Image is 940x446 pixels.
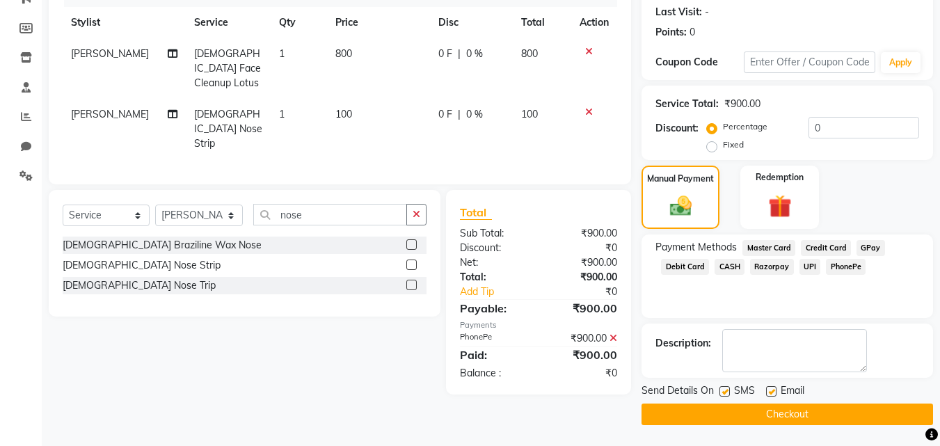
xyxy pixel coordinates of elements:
[449,331,539,346] div: PhonePe
[761,192,799,221] img: _gift.svg
[186,7,271,38] th: Service
[327,7,430,38] th: Price
[63,7,186,38] th: Stylist
[335,47,352,60] span: 800
[647,173,714,185] label: Manual Payment
[723,138,744,151] label: Fixed
[449,255,539,270] div: Net:
[734,383,755,401] span: SMS
[539,300,628,317] div: ₹900.00
[194,108,262,150] span: [DEMOGRAPHIC_DATA] Nose Strip
[194,47,261,89] span: [DEMOGRAPHIC_DATA] Face Cleanup Lotus
[655,240,737,255] span: Payment Methods
[279,108,285,120] span: 1
[826,259,866,275] span: PhonePe
[642,404,933,425] button: Checkout
[271,7,327,38] th: Qty
[449,300,539,317] div: Payable:
[756,171,804,184] label: Redemption
[539,241,628,255] div: ₹0
[655,55,743,70] div: Coupon Code
[724,97,760,111] div: ₹900.00
[690,25,695,40] div: 0
[71,108,149,120] span: [PERSON_NAME]
[655,121,699,136] div: Discount:
[438,47,452,61] span: 0 F
[279,47,285,60] span: 1
[521,108,538,120] span: 100
[661,259,709,275] span: Debit Card
[449,241,539,255] div: Discount:
[335,108,352,120] span: 100
[63,238,262,253] div: [DEMOGRAPHIC_DATA] Braziline Wax Nose
[539,366,628,381] div: ₹0
[705,5,709,19] div: -
[460,205,492,220] span: Total
[449,270,539,285] div: Total:
[799,259,821,275] span: UPI
[539,255,628,270] div: ₹900.00
[539,270,628,285] div: ₹900.00
[539,347,628,363] div: ₹900.00
[655,25,687,40] div: Points:
[663,193,699,218] img: _cash.svg
[430,7,513,38] th: Disc
[881,52,921,73] button: Apply
[742,240,795,256] span: Master Card
[449,366,539,381] div: Balance :
[71,47,149,60] span: [PERSON_NAME]
[63,258,221,273] div: [DEMOGRAPHIC_DATA] Nose Strip
[744,51,875,73] input: Enter Offer / Coupon Code
[715,259,744,275] span: CASH
[781,383,804,401] span: Email
[521,47,538,60] span: 800
[449,285,553,299] a: Add Tip
[63,278,216,293] div: [DEMOGRAPHIC_DATA] Nose Trip
[801,240,851,256] span: Credit Card
[460,319,617,331] div: Payments
[539,331,628,346] div: ₹900.00
[466,47,483,61] span: 0 %
[253,204,407,225] input: Search or Scan
[466,107,483,122] span: 0 %
[449,347,539,363] div: Paid:
[513,7,572,38] th: Total
[655,5,702,19] div: Last Visit:
[458,47,461,61] span: |
[458,107,461,122] span: |
[642,383,714,401] span: Send Details On
[438,107,452,122] span: 0 F
[723,120,767,133] label: Percentage
[554,285,628,299] div: ₹0
[655,336,711,351] div: Description:
[857,240,885,256] span: GPay
[655,97,719,111] div: Service Total:
[449,226,539,241] div: Sub Total:
[539,226,628,241] div: ₹900.00
[750,259,794,275] span: Razorpay
[571,7,617,38] th: Action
